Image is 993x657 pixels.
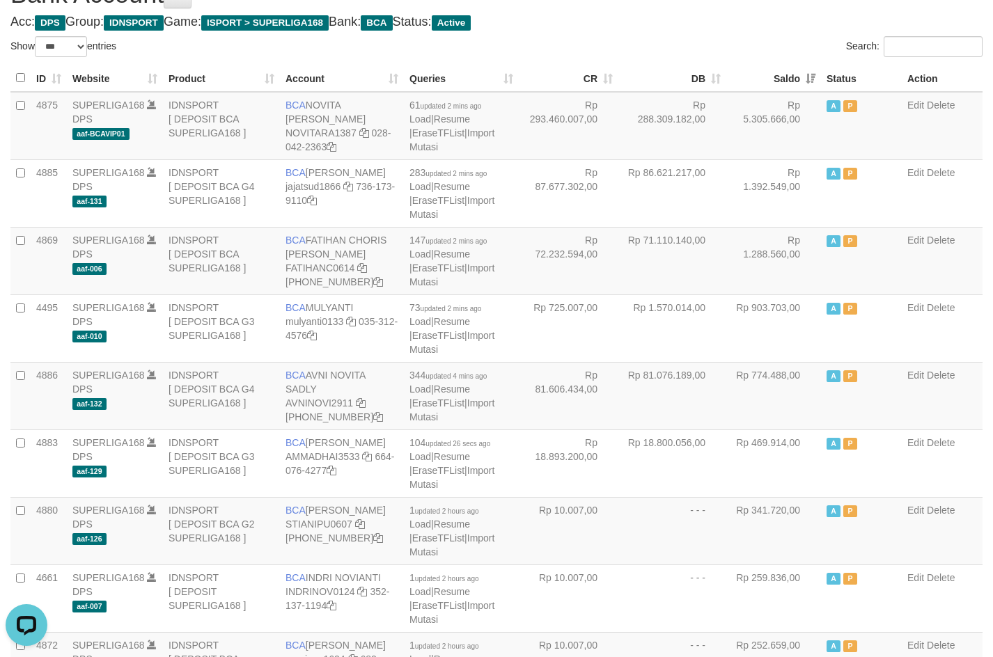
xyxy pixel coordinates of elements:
span: 1 [409,572,479,583]
a: Delete [927,100,955,111]
a: Resume [434,519,470,530]
span: Paused [843,303,857,315]
a: Load [409,519,431,530]
td: [PERSON_NAME] [PHONE_NUMBER] [280,497,404,564]
a: Load [409,248,431,260]
span: aaf-010 [72,331,107,342]
span: aaf-BCAVIP01 [72,128,130,140]
a: INDRINOV0124 [286,586,355,597]
a: Import Mutasi [409,532,494,557]
a: Copy NOVITARA1387 to clipboard [359,127,369,138]
a: mulyanti0133 [286,316,343,327]
td: AVNI NOVITA SADLY [PHONE_NUMBER] [280,362,404,429]
a: SUPERLIGA168 [72,505,145,516]
td: Rp 1.288.560,00 [726,227,821,294]
a: Import Mutasi [409,195,494,220]
span: BCA [286,370,306,381]
a: Copy 0353124576 to clipboard [307,330,317,341]
th: Product: activate to sort column ascending [163,65,280,92]
td: 4875 [31,92,67,160]
span: IDNSPORT [104,15,164,31]
a: Copy 3521371194 to clipboard [327,600,336,611]
td: Rp 81.606.434,00 [519,362,618,429]
td: IDNSPORT [ DEPOSIT BCA SUPERLIGA168 ] [163,227,280,294]
a: Load [409,586,431,597]
a: EraseTFList [412,532,464,544]
span: | | | [409,572,494,625]
a: Import Mutasi [409,127,494,152]
th: Saldo: activate to sort column ascending [726,65,821,92]
a: Copy 7361739110 to clipboard [307,195,317,206]
a: Delete [927,370,955,381]
a: Load [409,383,431,395]
span: Active [827,505,840,517]
a: Resume [434,113,470,125]
td: Rp 10.007,00 [519,564,618,632]
span: 61 [409,100,481,111]
a: SUPERLIGA168 [72,302,145,313]
a: Delete [927,235,955,246]
td: Rp 341.720,00 [726,497,821,564]
td: [PERSON_NAME] 664-076-4277 [280,429,404,497]
a: AMMADHAI3533 [286,451,360,462]
span: Active [827,640,840,652]
a: Resume [434,586,470,597]
a: Edit [907,370,924,381]
a: Copy STIANIPU0607 to clipboard [355,519,365,530]
span: Active [432,15,471,31]
td: [PERSON_NAME] 736-173-9110 [280,159,404,227]
span: Paused [843,168,857,180]
a: Edit [907,167,924,178]
td: Rp 86.621.217,00 [618,159,726,227]
td: 4869 [31,227,67,294]
td: Rp 469.914,00 [726,429,821,497]
a: Edit [907,640,924,651]
a: Edit [907,572,924,583]
a: EraseTFList [412,600,464,611]
span: BCA [286,302,306,313]
a: Edit [907,302,924,313]
td: Rp 288.309.182,00 [618,92,726,160]
td: Rp 1.570.014,00 [618,294,726,362]
span: ISPORT > SUPERLIGA168 [201,15,329,31]
a: SUPERLIGA168 [72,640,145,651]
a: Delete [927,437,955,448]
td: 4880 [31,497,67,564]
span: | | | [409,505,494,557]
span: BCA [361,15,392,31]
a: EraseTFList [412,465,464,476]
a: SUPERLIGA168 [72,100,145,111]
button: Open LiveChat chat widget [6,6,47,47]
th: Website: activate to sort column ascending [67,65,163,92]
span: | | | [409,370,494,422]
td: NOVITA [PERSON_NAME] 028-042-2363 [280,92,404,160]
td: DPS [67,497,163,564]
td: 4883 [31,429,67,497]
a: SUPERLIGA168 [72,235,145,246]
td: IDNSPORT [ DEPOSIT BCA G4 SUPERLIGA168 ] [163,362,280,429]
span: Paused [843,505,857,517]
span: aaf-007 [72,601,107,612]
span: BCA [286,167,306,178]
th: Status [821,65,902,92]
td: 4885 [31,159,67,227]
td: FATIHAN CHORIS [PERSON_NAME] [PHONE_NUMBER] [280,227,404,294]
a: Load [409,113,431,125]
a: SUPERLIGA168 [72,437,145,448]
td: DPS [67,429,163,497]
td: Rp 87.677.302,00 [519,159,618,227]
span: 283 [409,167,487,178]
span: aaf-132 [72,398,107,410]
span: updated 2 hours ago [415,642,479,650]
td: DPS [67,564,163,632]
a: jajatsud1866 [286,181,341,192]
h4: Acc: Group: Game: Bank: Status: [10,15,983,29]
a: Import Mutasi [409,600,494,625]
a: EraseTFList [412,262,464,274]
td: IDNSPORT [ DEPOSIT SUPERLIGA168 ] [163,564,280,632]
td: 4886 [31,362,67,429]
th: Action [902,65,983,92]
th: DB: activate to sort column ascending [618,65,726,92]
td: Rp 259.836,00 [726,564,821,632]
span: aaf-006 [72,263,107,275]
